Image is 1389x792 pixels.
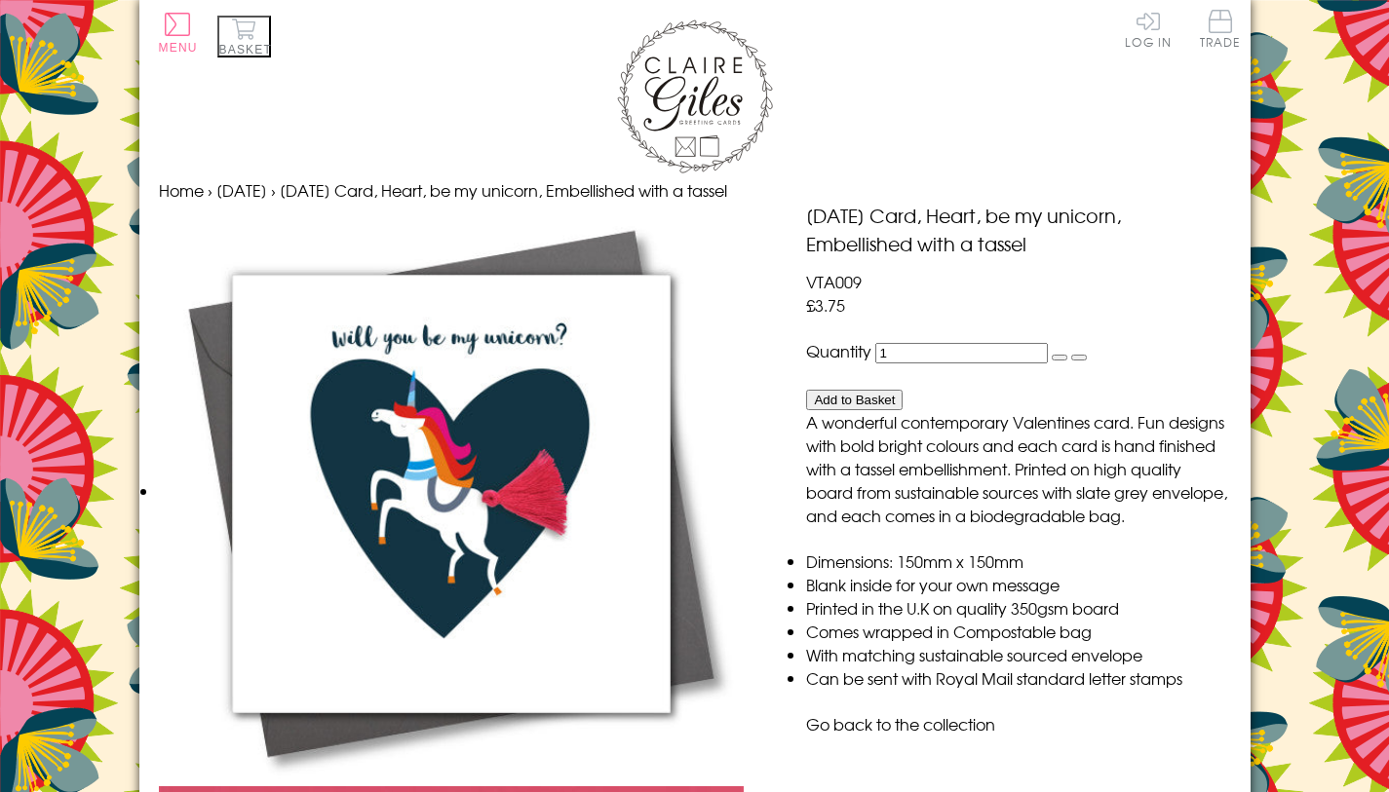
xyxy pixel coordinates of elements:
img: Valentine's Day Card, Heart, be my unicorn, Embellished with a tassel [159,202,744,786]
button: Menu [159,13,198,55]
span: Menu [159,41,198,55]
a: Home [159,178,204,202]
li: Printed in the U.K on quality 350gsm board [806,596,1230,620]
li: Dimensions: 150mm x 150mm [806,549,1230,573]
label: Quantity [806,339,871,362]
a: Go back to the collection [806,712,995,735]
span: [DATE] Card, Heart, be my unicorn, Embellished with a tassel [280,178,727,202]
img: Claire Giles Greetings Cards [617,19,773,173]
li: Comes wrapped in Compostable bag [806,620,1230,643]
span: Trade [1200,10,1241,48]
a: Log In [1125,10,1172,48]
span: VTA009 [806,270,862,293]
span: › [271,178,276,202]
a: Trade [1200,10,1241,52]
button: Basket [217,16,271,57]
a: [DATE] [216,178,267,202]
li: Can be sent with Royal Mail standard letter stamps [806,666,1230,690]
h1: [DATE] Card, Heart, be my unicorn, Embellished with a tassel [806,202,1230,258]
li: With matching sustainable sourced envelope [806,643,1230,666]
span: Add to Basket [814,393,895,407]
p: A wonderful contemporary Valentines card. Fun designs with bold bright colours and each card is h... [806,410,1230,527]
li: Blank inside for your own message [806,573,1230,596]
span: › [208,178,212,202]
nav: breadcrumbs [159,178,1231,202]
button: Add to Basket [806,390,903,410]
span: £3.75 [806,293,845,317]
